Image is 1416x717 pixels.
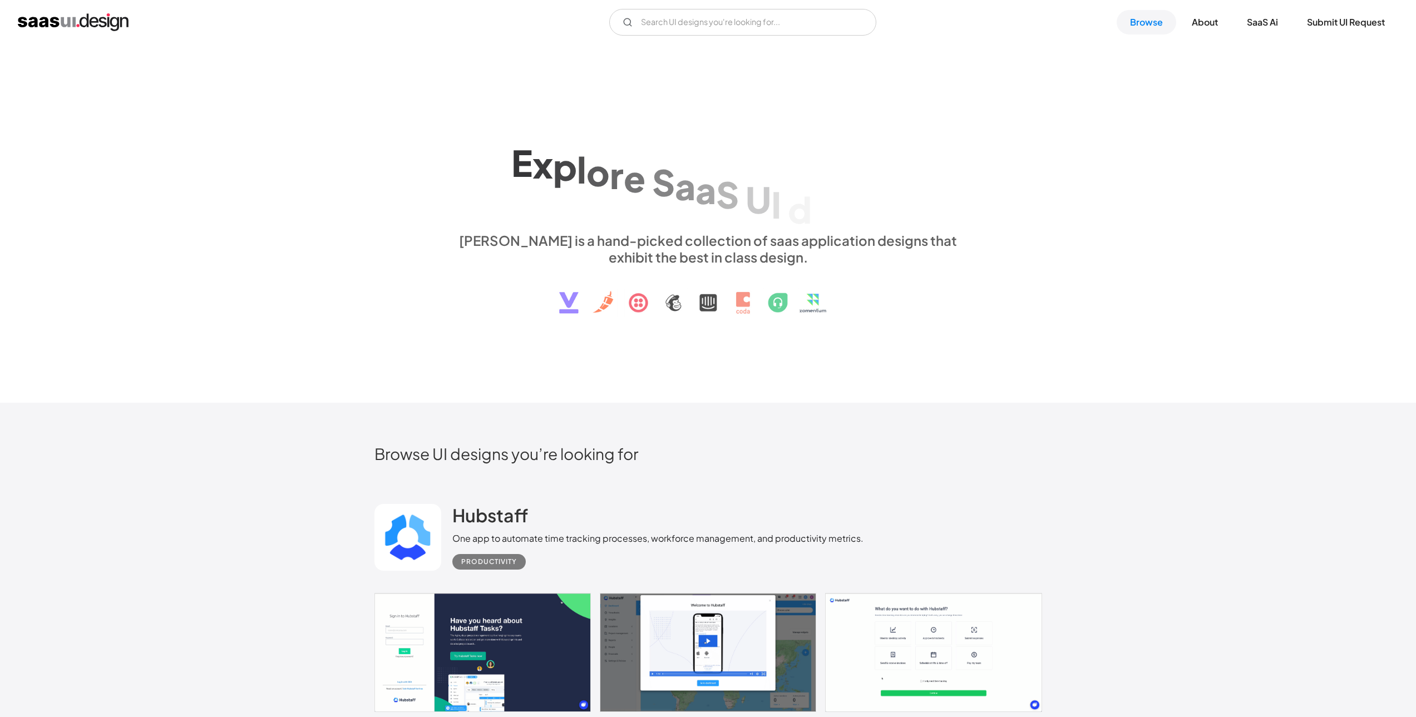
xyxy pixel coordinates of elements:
[452,504,528,526] h2: Hubstaff
[609,9,876,36] form: Email Form
[532,143,553,186] div: x
[540,265,877,323] img: text, icon, saas logo
[511,141,532,184] div: E
[586,151,610,194] div: o
[1234,10,1291,34] a: SaaS Ai
[695,169,716,211] div: a
[652,161,675,204] div: S
[1294,10,1398,34] a: Submit UI Request
[452,135,964,221] h1: Explore SaaS UI design patterns & interactions.
[610,154,624,196] div: r
[374,444,1042,463] h2: Browse UI designs you’re looking for
[716,173,739,216] div: S
[609,9,876,36] input: Search UI designs you're looking for...
[577,148,586,191] div: l
[452,532,864,545] div: One app to automate time tracking processes, workforce management, and productivity metrics.
[452,232,964,265] div: [PERSON_NAME] is a hand-picked collection of saas application designs that exhibit the best in cl...
[553,145,577,188] div: p
[788,188,812,231] div: d
[1178,10,1231,34] a: About
[624,157,645,200] div: e
[452,504,528,532] a: Hubstaff
[771,183,781,226] div: I
[1117,10,1176,34] a: Browse
[18,13,129,31] a: home
[461,555,517,568] div: Productivity
[675,165,695,207] div: a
